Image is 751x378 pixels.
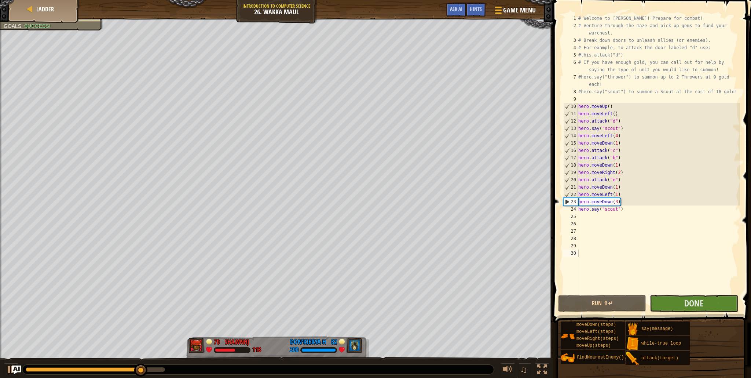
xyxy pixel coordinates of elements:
[563,22,578,37] div: 2
[564,132,578,139] div: 14
[576,336,619,341] span: moveRight(steps)
[564,139,578,147] div: 15
[576,343,611,348] span: moveUp(steps)
[564,169,578,176] div: 19
[563,228,578,235] div: 27
[346,338,362,353] img: thang_avatar_frame.png
[564,198,578,206] div: 23
[563,44,578,51] div: 4
[450,6,462,12] span: Ask AI
[564,154,578,161] div: 17
[36,5,54,13] span: Ladder
[24,23,51,29] span: Success!
[564,176,578,183] div: 20
[650,295,738,312] button: Done
[563,73,578,88] div: 7
[626,322,640,336] img: portrait.png
[290,347,298,353] div: 200
[563,37,578,44] div: 3
[641,356,678,361] span: attack(target)
[21,23,24,29] span: :
[564,103,578,110] div: 10
[470,6,482,12] span: Hints
[188,338,205,353] img: thang_avatar_frame.png
[563,242,578,250] div: 29
[563,59,578,73] div: 6
[503,6,536,15] span: Game Menu
[520,364,527,375] span: ♫
[563,15,578,22] div: 1
[558,295,646,312] button: Run ⇧↵
[626,337,640,351] img: portrait.png
[4,363,18,378] button: ⌘ + P: Play
[564,191,578,198] div: 22
[564,147,578,154] div: 16
[563,220,578,228] div: 26
[252,347,261,353] div: 118
[641,326,673,331] span: say(message)
[563,250,578,257] div: 30
[519,363,531,378] button: ♫
[12,366,21,374] button: Ask AI
[4,23,21,29] span: Goals
[563,51,578,59] div: 5
[563,95,578,103] div: 9
[563,206,578,213] div: 24
[500,363,515,378] button: Adjust volume
[564,117,578,125] div: 12
[576,329,616,334] span: moveLeft(steps)
[563,213,578,220] div: 25
[626,352,640,366] img: portrait.png
[561,329,575,343] img: portrait.png
[446,3,466,17] button: Ask AI
[576,322,616,327] span: moveDown(steps)
[225,337,249,347] div: ShawnHJ
[563,235,578,242] div: 28
[330,337,337,344] div: 82
[576,355,624,360] span: findNearestEnemy()
[564,125,578,132] div: 13
[561,351,575,365] img: portrait.png
[535,363,549,378] button: Toggle fullscreen
[564,161,578,169] div: 18
[564,110,578,117] div: 11
[684,297,703,309] span: Done
[214,337,221,344] div: 70
[290,337,326,347] div: Don'kierya H
[563,88,578,95] div: 8
[34,5,54,13] a: Ladder
[489,3,540,20] button: Game Menu
[641,341,681,346] span: while-true loop
[564,183,578,191] div: 21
